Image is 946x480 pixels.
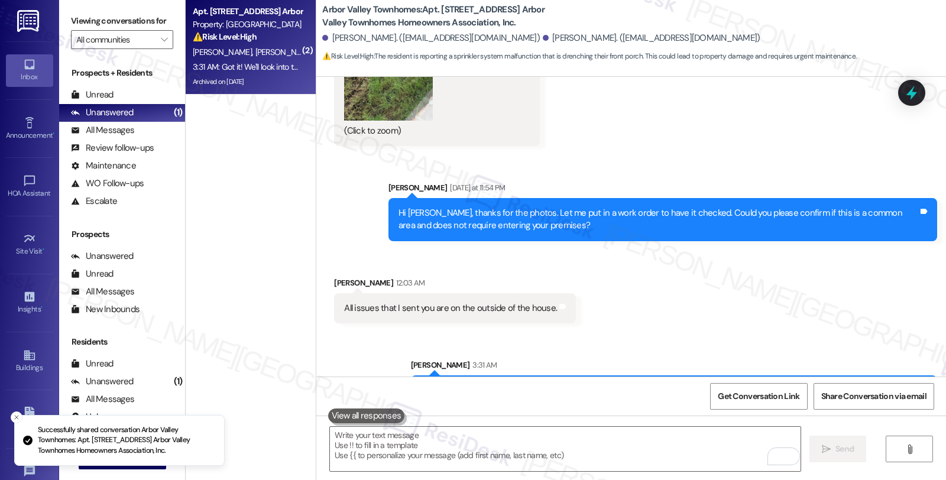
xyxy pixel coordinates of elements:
[161,35,167,44] i: 
[192,74,303,89] div: Archived on [DATE]
[193,47,255,57] span: [PERSON_NAME]
[71,250,134,262] div: Unanswered
[905,445,914,454] i: 
[821,390,926,403] span: Share Conversation via email
[43,245,44,254] span: •
[718,390,799,403] span: Get Conversation Link
[76,30,154,49] input: All communities
[469,359,497,371] div: 3:31 AM
[41,303,43,312] span: •
[447,181,505,194] div: [DATE] at 11:54 PM
[543,32,760,44] div: [PERSON_NAME]. ([EMAIL_ADDRESS][DOMAIN_NAME])
[71,142,154,154] div: Review follow-ups
[322,51,373,61] strong: ⚠️ Risk Level: High
[330,427,801,471] textarea: To enrich screen reader interactions, please activate Accessibility in Grammarly extension settings
[71,177,144,190] div: WO Follow-ups
[71,89,114,101] div: Unread
[322,32,540,44] div: [PERSON_NAME]. ([EMAIL_ADDRESS][DOMAIN_NAME])
[193,18,302,31] div: Property: [GEOGRAPHIC_DATA]
[71,268,114,280] div: Unread
[38,425,215,456] p: Successfully shared conversation Arbor Valley Townhomes: Apt. [STREET_ADDRESS] Arbor Valley Townh...
[255,47,315,57] span: [PERSON_NAME]
[71,358,114,370] div: Unread
[193,31,257,42] strong: ⚠️ Risk Level: High
[193,5,302,18] div: Apt. [STREET_ADDRESS] Arbor Valley Townhomes Homeowners Association, Inc.
[17,10,41,32] img: ResiDesk Logo
[59,336,185,348] div: Residents
[59,67,185,79] div: Prospects + Residents
[71,393,134,406] div: All Messages
[71,375,134,388] div: Unanswered
[11,411,22,423] button: Close toast
[53,129,54,138] span: •
[822,445,831,454] i: 
[334,277,576,293] div: [PERSON_NAME]
[388,181,937,198] div: [PERSON_NAME]
[71,160,136,172] div: Maintenance
[71,195,117,207] div: Escalate
[71,124,134,137] div: All Messages
[171,103,186,122] div: (1)
[835,443,854,455] span: Send
[171,372,186,391] div: (1)
[71,106,134,119] div: Unanswered
[193,61,679,72] div: 3:31 AM: Got it! We'll look into this and will be in touch when we have an update. In the meantim...
[399,207,918,232] div: Hi [PERSON_NAME], thanks for the photos. Let me put in a work order to have it checked. Could you...
[59,228,185,241] div: Prospects
[322,50,856,63] span: : The resident is reporting a sprinkler system malfunction that is drenching their front porch. T...
[71,286,134,298] div: All Messages
[393,277,425,289] div: 12:03 AM
[344,125,521,137] div: (Click to zoom)
[71,12,173,30] label: Viewing conversations for
[71,303,140,316] div: New Inbounds
[344,302,557,314] div: All issues that I sent you are on the outside of the house.
[411,359,937,375] div: [PERSON_NAME]
[322,4,559,29] b: Arbor Valley Townhomes: Apt. [STREET_ADDRESS] Arbor Valley Townhomes Homeowners Association, Inc.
